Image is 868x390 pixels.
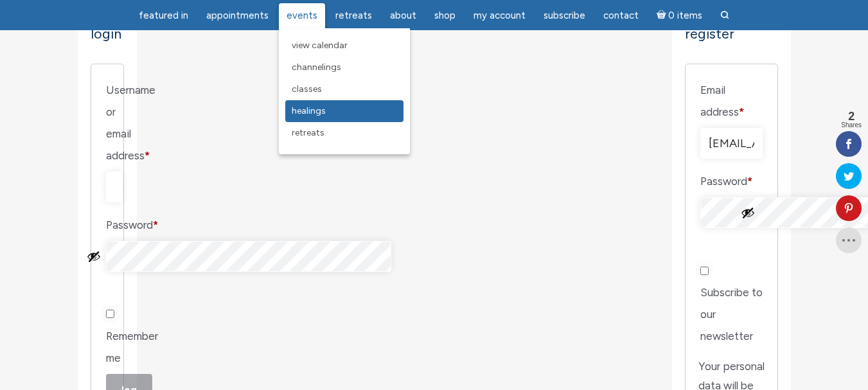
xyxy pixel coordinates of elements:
[106,79,109,166] label: Username or email address
[106,330,158,364] span: Remember me
[544,10,585,21] span: Subscribe
[382,3,424,28] a: About
[139,10,188,21] span: featured in
[285,100,403,122] a: Healings
[292,105,326,116] span: Healings
[285,57,403,78] a: Channelings
[841,122,862,129] span: Shares
[649,2,711,28] a: Cart0 items
[700,170,763,192] label: Password
[390,10,416,21] span: About
[285,122,403,144] a: Retreats
[206,10,269,21] span: Appointments
[292,127,324,138] span: Retreats
[292,62,341,73] span: Channelings
[285,35,403,57] a: View Calendar
[700,286,763,342] span: Subscribe to our newsletter
[603,10,639,21] span: Contact
[700,267,709,275] input: Subscribe to our newsletter
[131,3,196,28] a: featured in
[292,84,322,94] span: Classes
[279,3,325,28] a: Events
[466,3,533,28] a: My Account
[668,11,702,21] span: 0 items
[335,10,372,21] span: Retreats
[841,111,862,122] span: 2
[328,3,380,28] a: Retreats
[91,26,125,42] h2: Login
[700,79,763,123] label: Email address
[106,310,114,318] input: Remember me
[536,3,593,28] a: Subscribe
[596,3,646,28] a: Contact
[657,10,669,21] i: Cart
[474,10,526,21] span: My Account
[685,26,778,42] h2: Register
[199,3,276,28] a: Appointments
[285,78,403,100] a: Classes
[287,10,317,21] span: Events
[741,206,755,220] button: Show password
[106,214,109,236] label: Password
[434,10,456,21] span: Shop
[292,40,348,51] span: View Calendar
[427,3,463,28] a: Shop
[87,249,101,263] button: Show password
